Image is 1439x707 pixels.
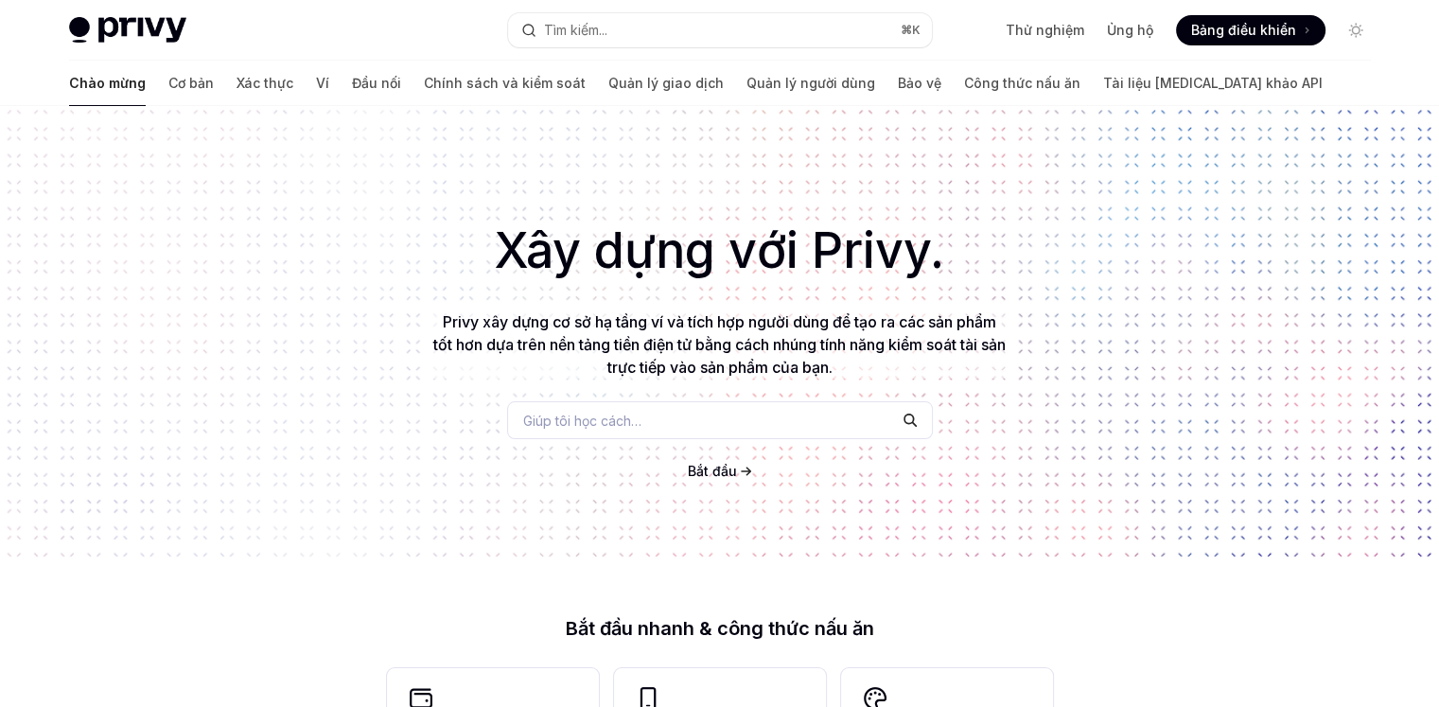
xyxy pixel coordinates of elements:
[424,61,586,106] a: Chính sách và kiểm soát
[901,23,912,37] font: ⌘
[424,75,586,91] font: Chính sách và kiểm soát
[608,75,724,91] font: Quản lý giao dịch
[1341,15,1371,45] button: Chuyển đổi chế độ tối
[688,463,737,479] font: Bắt đầu
[69,17,186,44] img: logo sáng
[495,221,944,280] font: Xây dựng với Privy.
[1191,22,1296,38] font: Bảng điều khiển
[237,75,293,91] font: Xác thực
[1176,15,1325,45] a: Bảng điều khiển
[237,61,293,106] a: Xác thực
[746,61,875,106] a: Quản lý người dùng
[912,23,921,37] font: K
[433,312,1006,377] font: Privy xây dựng cơ sở hạ tầng ví và tích hợp người dùng để tạo ra các sản phẩm tốt hơn dựa trên nề...
[352,75,401,91] font: Đầu nối
[544,22,607,38] font: Tìm kiếm...
[608,61,724,106] a: Quản lý giao dịch
[746,75,875,91] font: Quản lý người dùng
[316,61,329,106] a: Ví
[69,61,146,106] a: Chào mừng
[898,75,941,91] font: Bảo vệ
[508,13,932,47] button: Tìm kiếm...⌘K
[69,75,146,91] font: Chào mừng
[964,75,1080,91] font: Công thức nấu ăn
[1103,75,1323,91] font: Tài liệu [MEDICAL_DATA] khảo API
[316,75,329,91] font: Ví
[1006,22,1084,38] font: Thử nghiệm
[1107,21,1153,40] a: Ủng hộ
[168,61,214,106] a: Cơ bản
[1103,61,1323,106] a: Tài liệu [MEDICAL_DATA] khảo API
[168,75,214,91] font: Cơ bản
[1006,21,1084,40] a: Thử nghiệm
[964,61,1080,106] a: Công thức nấu ăn
[688,462,737,481] a: Bắt đầu
[566,617,874,640] font: Bắt đầu nhanh & công thức nấu ăn
[898,61,941,106] a: Bảo vệ
[352,61,401,106] a: Đầu nối
[1107,22,1153,38] font: Ủng hộ
[523,413,641,429] font: Giúp tôi học cách…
